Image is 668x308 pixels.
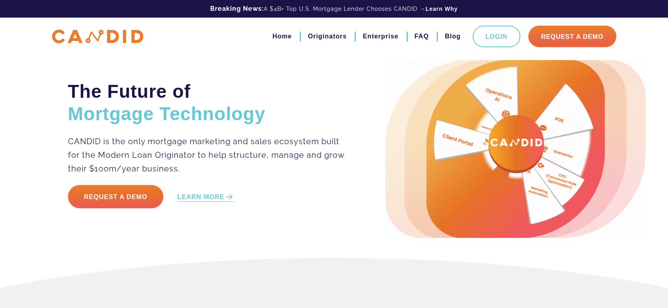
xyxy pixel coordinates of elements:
a: LEARN MORE [177,193,235,202]
a: Request A Demo [528,26,616,47]
a: Home [273,30,292,43]
p: CANDID is the only mortgage marketing and sales ecosystem built for the Modern Loan Originator to... [68,135,345,175]
a: Blog [445,30,461,43]
h2: The Future of [68,80,345,125]
a: Originators [308,30,347,43]
span: Mortgage Technology [68,103,266,124]
a: Request a Demo [68,185,164,208]
a: Enterprise [363,30,398,43]
img: Candid Hero Image [385,60,646,238]
a: Login [473,26,520,47]
a: FAQ [415,30,429,43]
img: CANDID APP [52,30,143,44]
b: Breaking News: [210,5,264,12]
a: Learn Why [425,5,458,13]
